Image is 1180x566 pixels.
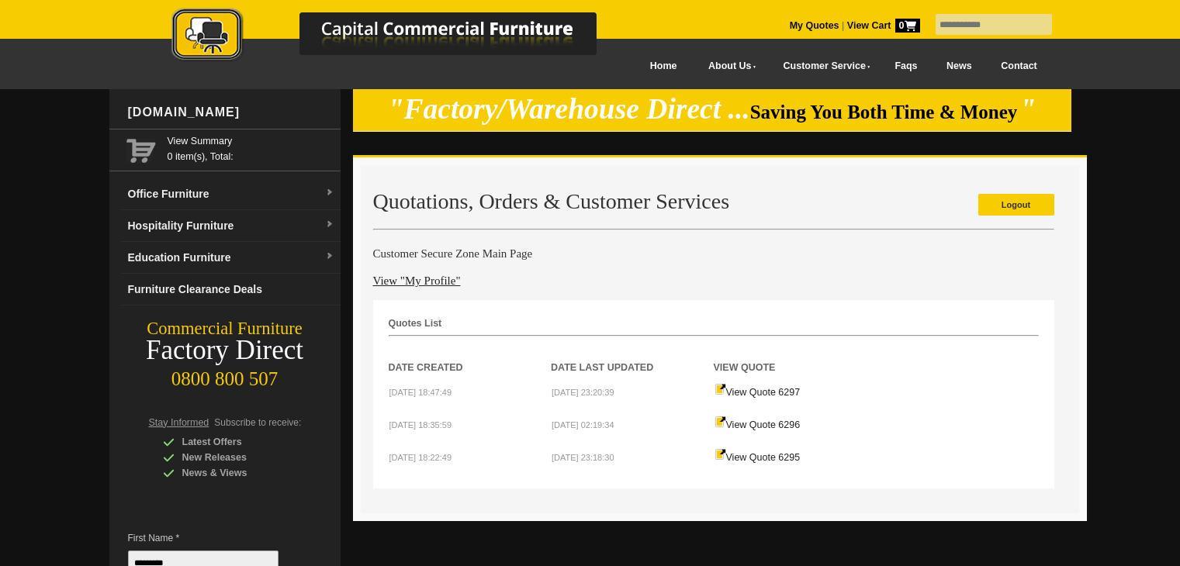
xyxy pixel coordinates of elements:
[109,361,341,390] div: 0800 800 507
[715,419,801,430] a: View Quote 6296
[551,336,714,375] th: Date Last Updated
[214,417,301,428] span: Subscribe to receive:
[715,387,801,398] a: View Quote 6297
[552,388,614,397] small: [DATE] 23:20:39
[149,417,209,428] span: Stay Informed
[766,49,880,84] a: Customer Service
[895,19,920,33] span: 0
[881,49,933,84] a: Faqs
[750,102,1018,123] span: Saving You Both Time & Money
[691,49,766,84] a: About Us
[986,49,1051,84] a: Contact
[714,336,877,375] th: View Quote
[325,188,334,198] img: dropdown
[373,246,1054,261] h4: Customer Secure Zone Main Page
[978,194,1054,216] a: Logout
[552,453,614,462] small: [DATE] 23:18:30
[389,453,452,462] small: [DATE] 18:22:49
[163,450,310,465] div: New Releases
[389,336,552,375] th: Date Created
[715,383,726,395] img: Quote-icon
[1020,93,1036,125] em: "
[389,420,452,430] small: [DATE] 18:35:59
[715,416,726,428] img: Quote-icon
[552,420,614,430] small: [DATE] 02:19:34
[129,8,672,69] a: Capital Commercial Furniture Logo
[388,93,750,125] em: "Factory/Warehouse Direct ...
[163,434,310,450] div: Latest Offers
[844,20,919,31] a: View Cart0
[168,133,334,162] span: 0 item(s), Total:
[715,448,726,461] img: Quote-icon
[122,178,341,210] a: Office Furnituredropdown
[122,210,341,242] a: Hospitality Furnituredropdown
[128,530,302,546] span: First Name *
[715,452,801,463] a: View Quote 6295
[122,89,341,136] div: [DOMAIN_NAME]
[325,252,334,261] img: dropdown
[389,388,452,397] small: [DATE] 18:47:49
[932,49,986,84] a: News
[373,274,461,287] a: View "My Profile"
[122,274,341,305] a: Furniture Clearance Deals
[109,318,341,340] div: Commercial Furniture
[168,133,334,149] a: View Summary
[129,8,672,64] img: Capital Commercial Furniture Logo
[325,220,334,230] img: dropdown
[163,465,310,481] div: News & Views
[790,20,839,31] a: My Quotes
[109,340,341,361] div: Factory Direct
[122,242,341,274] a: Education Furnituredropdown
[389,318,442,329] strong: Quotes List
[373,190,1054,213] h2: Quotations, Orders & Customer Services
[847,20,920,31] strong: View Cart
